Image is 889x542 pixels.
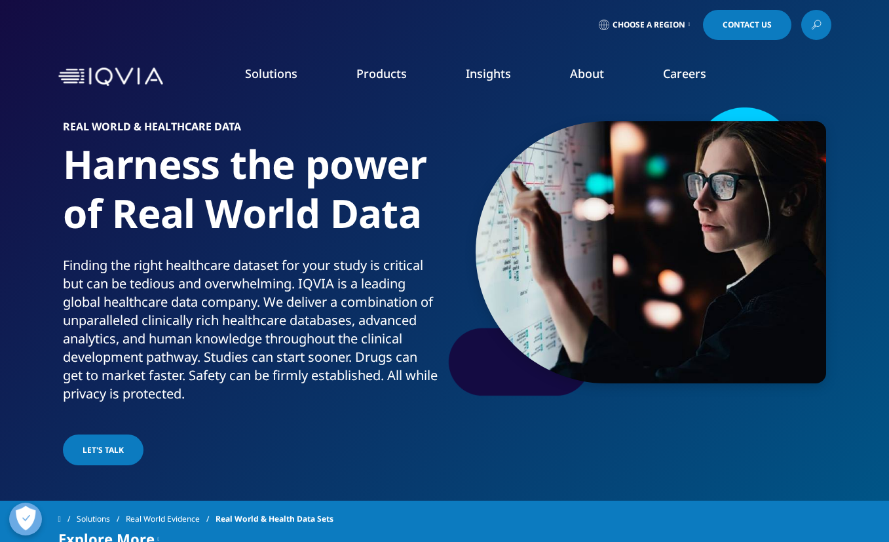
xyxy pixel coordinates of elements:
[168,46,831,107] nav: Primary
[723,21,772,29] span: Contact Us
[356,66,407,81] a: Products
[216,507,333,531] span: Real World & Health Data Sets
[83,444,124,455] span: Let's Talk
[63,256,440,411] p: Finding the right healthcare dataset for your study is critical but can be tedious and overwhelmi...
[9,503,42,535] button: Open Preferences
[703,10,791,40] a: Contact Us
[663,66,706,81] a: Careers
[126,507,216,531] a: Real World Evidence
[613,20,685,30] span: Choose a Region
[476,121,826,383] img: 2054_young-woman-touching-big-digital-monitor.jpg
[466,66,511,81] a: Insights
[63,121,440,140] h6: Real World & Healthcare Data
[58,68,163,87] img: IQVIA Healthcare Information Technology and Pharma Clinical Research Company
[63,435,143,465] a: Let's Talk
[77,507,126,531] a: Solutions
[245,66,297,81] a: Solutions
[63,140,440,256] h1: Harness the power of Real World Data
[570,66,604,81] a: About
